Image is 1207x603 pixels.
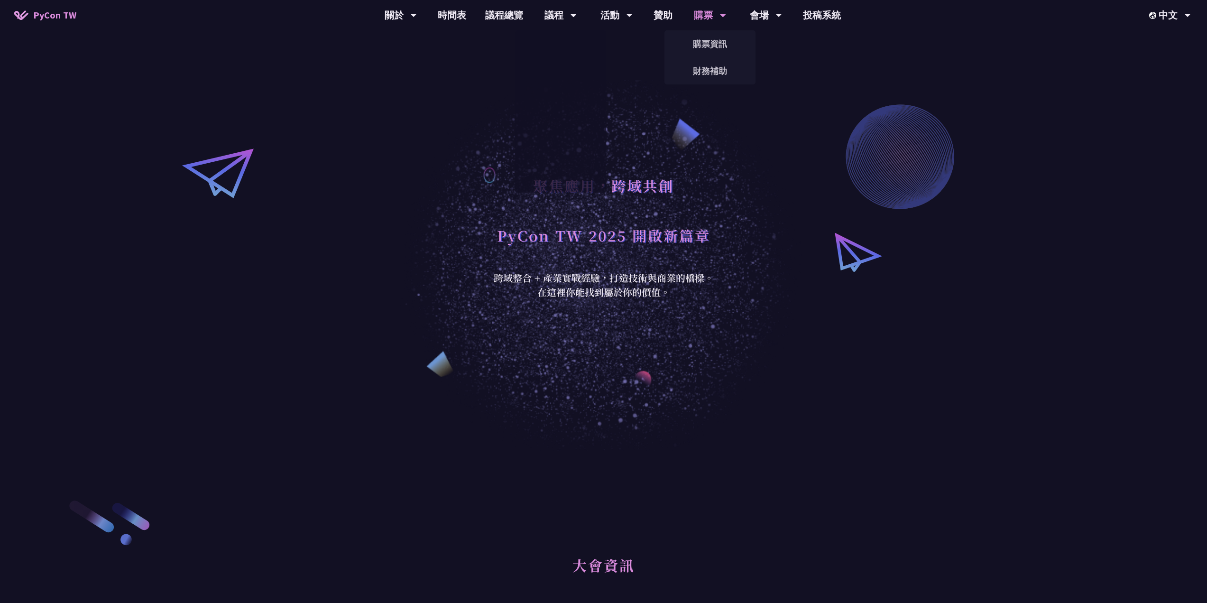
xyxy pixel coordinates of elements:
[33,8,76,22] span: PyCon TW
[5,3,86,27] a: PyCon TW
[14,10,28,20] img: Home icon of PyCon TW 2025
[664,60,756,82] a: 財務補助
[488,271,720,299] div: 跨域整合 + 產業實戰經驗，打造技術與商業的橋樑。 在這裡你能找到屬於你的價值。
[497,221,710,250] h1: PyCon TW 2025 開啟新篇章
[1149,12,1159,19] img: Locale Icon
[154,546,1053,598] h2: 大會資訊
[664,33,756,55] a: 購票資訊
